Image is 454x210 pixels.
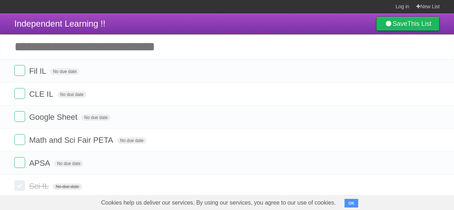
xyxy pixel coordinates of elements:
[57,91,86,98] span: No due date
[14,180,25,191] label: Done
[14,19,106,28] span: Independent Learning !!
[407,20,431,27] b: This List
[345,199,359,207] button: OK
[29,136,115,145] span: Math and Sci Fair PETA
[29,159,52,168] span: APSA
[14,65,25,76] label: Done
[14,134,25,145] label: Done
[81,114,111,121] span: No due date
[14,88,25,99] label: Done
[29,90,55,99] span: CLE IL
[117,137,146,144] span: No due date
[53,183,82,190] span: No due date
[29,113,79,122] span: Google Sheet
[14,157,25,168] label: Done
[376,17,440,31] a: SaveThis List
[94,196,343,210] span: Cookies help us deliver our services. By using our services, you agree to our use of cookies.
[14,111,25,122] label: Done
[29,67,48,76] span: Fil IL
[29,182,51,191] span: Sci IL
[54,160,83,167] span: No due date
[50,68,79,75] span: No due date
